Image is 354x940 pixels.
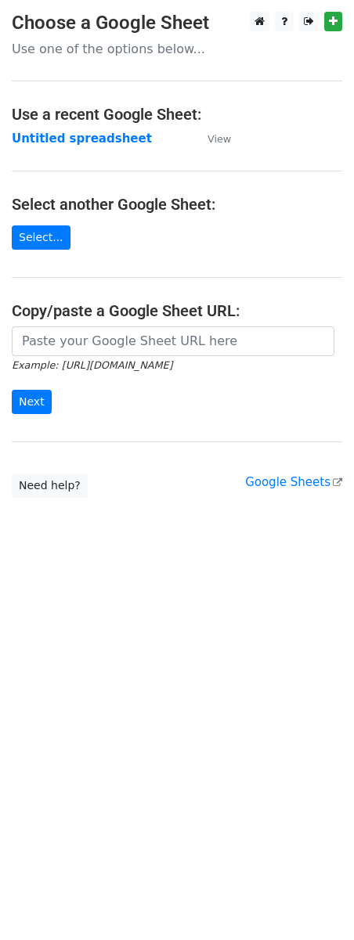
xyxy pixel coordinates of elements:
small: Example: [URL][DOMAIN_NAME] [12,359,172,371]
h4: Select another Google Sheet: [12,195,342,214]
a: Select... [12,225,70,250]
h3: Choose a Google Sheet [12,12,342,34]
h4: Copy/paste a Google Sheet URL: [12,301,342,320]
input: Next [12,390,52,414]
a: Untitled spreadsheet [12,131,152,146]
p: Use one of the options below... [12,41,342,57]
h4: Use a recent Google Sheet: [12,105,342,124]
input: Paste your Google Sheet URL here [12,326,334,356]
a: View [192,131,231,146]
a: Google Sheets [245,475,342,489]
a: Need help? [12,474,88,498]
small: View [208,133,231,145]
